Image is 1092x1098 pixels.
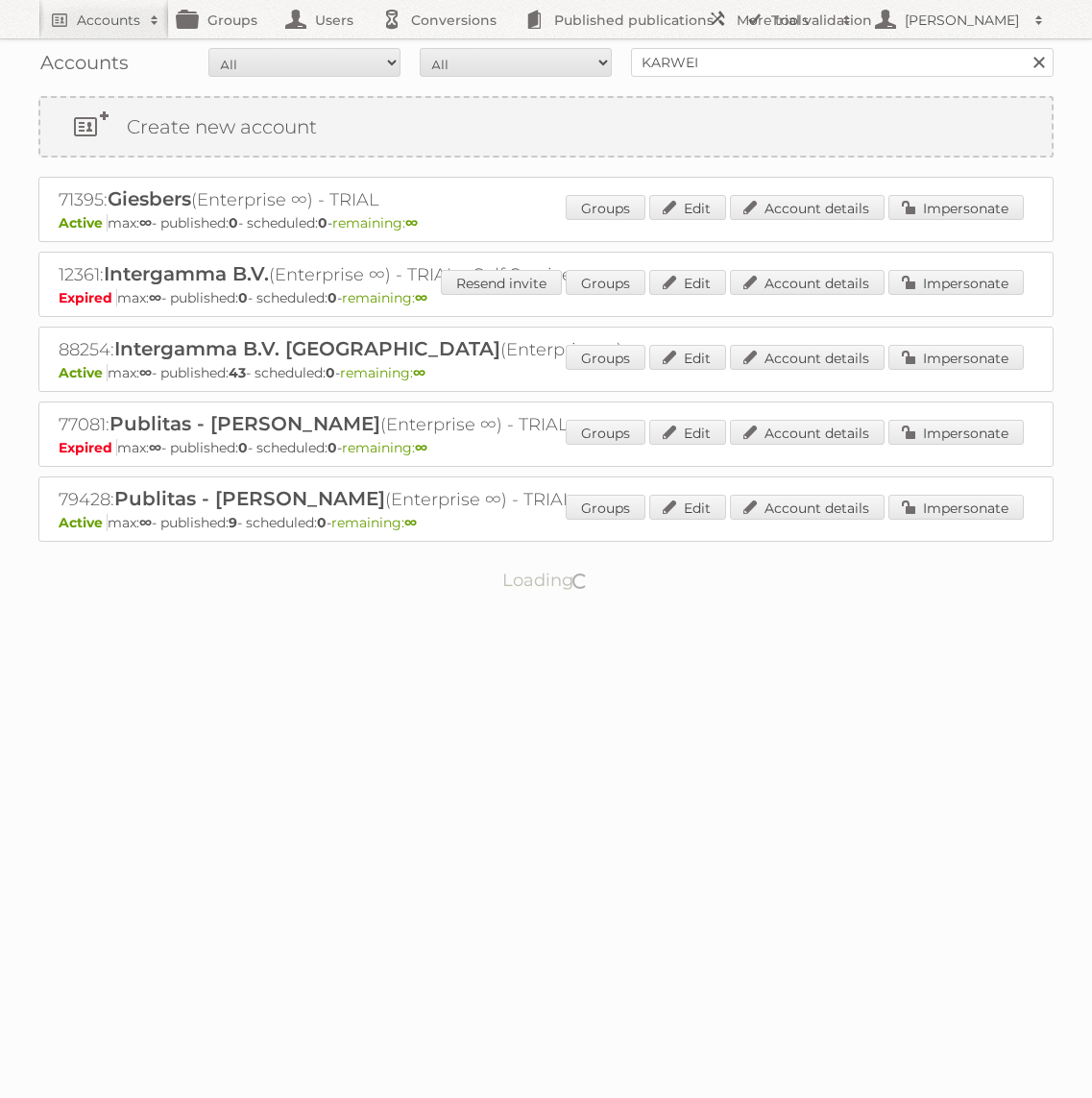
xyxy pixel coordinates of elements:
[40,98,1052,156] a: Create new account
[649,420,726,445] a: Edit
[730,270,885,295] a: Account details
[108,187,191,210] span: Giesbers
[888,420,1024,445] a: Impersonate
[59,439,1033,456] p: max: - published: - scheduled: -
[900,11,1025,30] h2: [PERSON_NAME]
[229,514,237,531] strong: 9
[888,345,1024,370] a: Impersonate
[139,514,152,531] strong: ∞
[342,439,427,456] span: remaining:
[104,262,269,285] span: Intergamma B.V.
[566,495,645,520] a: Groups
[59,214,108,232] span: Active
[415,289,427,306] strong: ∞
[566,420,645,445] a: Groups
[415,439,427,456] strong: ∞
[318,214,328,232] strong: 0
[730,495,885,520] a: Account details
[332,214,418,232] span: remaining:
[328,289,337,306] strong: 0
[59,214,1033,232] p: max: - published: - scheduled: -
[888,270,1024,295] a: Impersonate
[59,289,1033,306] p: max: - published: - scheduled: -
[331,514,417,531] span: remaining:
[229,364,246,381] strong: 43
[59,439,117,456] span: Expired
[229,214,238,232] strong: 0
[326,364,335,381] strong: 0
[238,439,248,456] strong: 0
[649,345,726,370] a: Edit
[342,289,427,306] span: remaining:
[737,11,833,30] h2: More tools
[317,514,327,531] strong: 0
[649,495,726,520] a: Edit
[340,364,425,381] span: remaining:
[149,439,161,456] strong: ∞
[59,262,731,287] h2: 12361: (Enterprise ∞) - TRIAL - Self Service
[139,214,152,232] strong: ∞
[59,289,117,306] span: Expired
[566,270,645,295] a: Groups
[566,345,645,370] a: Groups
[328,439,337,456] strong: 0
[59,412,731,437] h2: 77081: (Enterprise ∞) - TRIAL
[114,337,500,360] span: Intergamma B.V. [GEOGRAPHIC_DATA]
[114,487,385,510] span: Publitas - [PERSON_NAME]
[149,289,161,306] strong: ∞
[405,214,418,232] strong: ∞
[730,420,885,445] a: Account details
[730,195,885,220] a: Account details
[566,195,645,220] a: Groups
[441,270,562,295] a: Resend invite
[59,487,731,512] h2: 79428: (Enterprise ∞) - TRIAL
[730,345,885,370] a: Account details
[649,270,726,295] a: Edit
[888,495,1024,520] a: Impersonate
[442,561,650,599] p: Loading
[59,514,1033,531] p: max: - published: - scheduled: -
[59,337,731,362] h2: 88254: (Enterprise ∞)
[404,514,417,531] strong: ∞
[109,412,380,435] span: Publitas - [PERSON_NAME]
[59,187,731,212] h2: 71395: (Enterprise ∞) - TRIAL
[649,195,726,220] a: Edit
[59,514,108,531] span: Active
[59,364,108,381] span: Active
[413,364,425,381] strong: ∞
[77,11,140,30] h2: Accounts
[888,195,1024,220] a: Impersonate
[59,364,1033,381] p: max: - published: - scheduled: -
[238,289,248,306] strong: 0
[139,364,152,381] strong: ∞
